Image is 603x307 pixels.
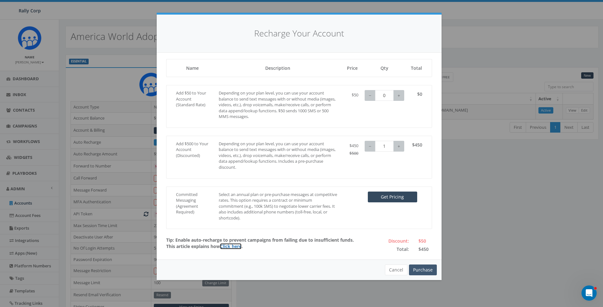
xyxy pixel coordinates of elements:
span: $450 [349,143,358,148]
h4: Recharge Your Account [166,27,432,40]
p: Depending on your plan level, you can use your account balance to send text messages with or with... [219,141,337,170]
p: Tip: Enable auto-recharge to prevent campaigns from failing due to insufficient funds. This artic... [166,237,363,250]
p: Depending on your plan level, you can use your account balance to send text messages with or with... [219,90,337,120]
a: Click here [220,243,242,249]
button: + [393,141,404,152]
h5: Discount: [373,238,409,243]
span: $50 [352,92,358,98]
button: − [365,90,375,101]
h5: $0 [411,92,422,96]
h5: Qty [368,66,401,70]
button: − [365,141,375,152]
iframe: Intercom live chat [581,285,597,301]
h5: $450 [411,142,422,147]
button: Cancel [385,265,407,275]
button: Purchase [409,265,437,275]
h5: $50 [418,238,432,243]
p: Add $50 to Your Account (Standard Rate) [176,90,209,108]
button: Get Pricing [368,192,417,202]
p: Add $500 to Your Account (Discounted) [176,141,209,159]
h5: Name [176,66,209,70]
button: + [393,90,404,101]
h5: Total: [373,247,409,251]
p: Committed Messaging (Agreement Required) [176,192,209,215]
span: $500 [349,150,358,156]
p: Select an annual plan or pre-purchase messages at competitive rates. This option requires a contr... [219,192,337,221]
h5: Total [411,66,422,70]
h5: Price [347,66,358,70]
h5: Description [219,66,337,70]
h5: $450 [418,247,432,251]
